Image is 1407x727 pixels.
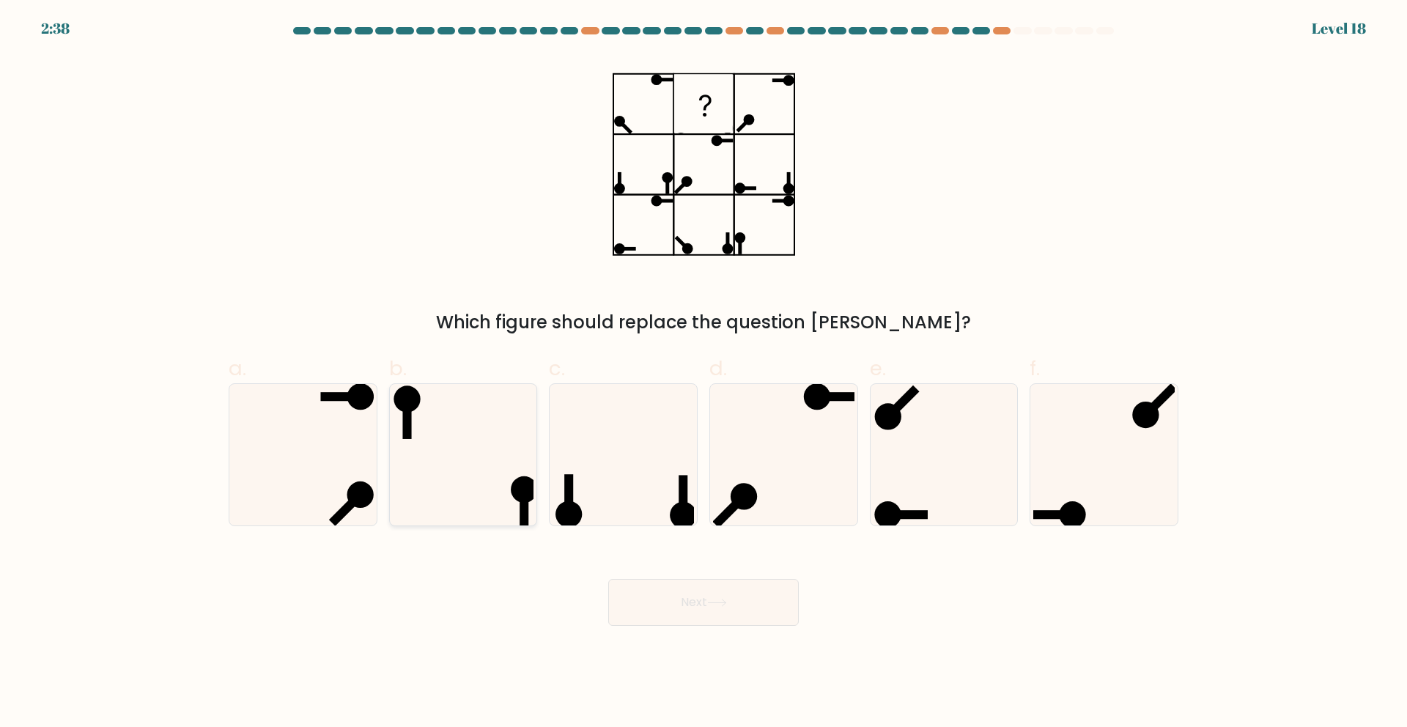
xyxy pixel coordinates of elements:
span: e. [870,354,886,383]
div: 2:38 [41,18,70,40]
span: f. [1030,354,1040,383]
span: d. [709,354,727,383]
button: Next [608,579,799,626]
span: c. [549,354,565,383]
span: a. [229,354,246,383]
div: Level 18 [1312,18,1366,40]
div: Which figure should replace the question [PERSON_NAME]? [237,309,1170,336]
span: b. [389,354,407,383]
